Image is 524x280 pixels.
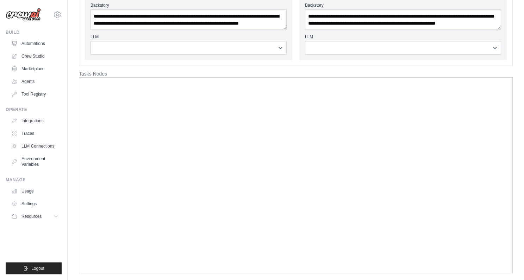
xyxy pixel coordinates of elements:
[8,89,62,100] a: Tool Registry
[8,211,62,222] button: Resources
[8,38,62,49] a: Automations
[8,198,62,209] a: Settings
[6,107,62,112] div: Operate
[6,30,62,35] div: Build
[31,266,44,271] span: Logout
[8,128,62,139] a: Traces
[6,177,62,183] div: Manage
[8,63,62,74] a: Marketplace
[21,214,42,219] span: Resources
[8,141,62,152] a: LLM Connections
[8,51,62,62] a: Crew Studio
[489,246,524,280] iframe: Chat Widget
[91,2,287,8] label: Backstory
[79,70,513,77] p: Tasks Nodes
[305,2,501,8] label: Backstory
[8,115,62,126] a: Integrations
[6,8,41,21] img: Logo
[305,34,501,40] label: LLM
[8,76,62,87] a: Agents
[6,262,62,274] button: Logout
[8,185,62,197] a: Usage
[91,34,287,40] label: LLM
[8,153,62,170] a: Environment Variables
